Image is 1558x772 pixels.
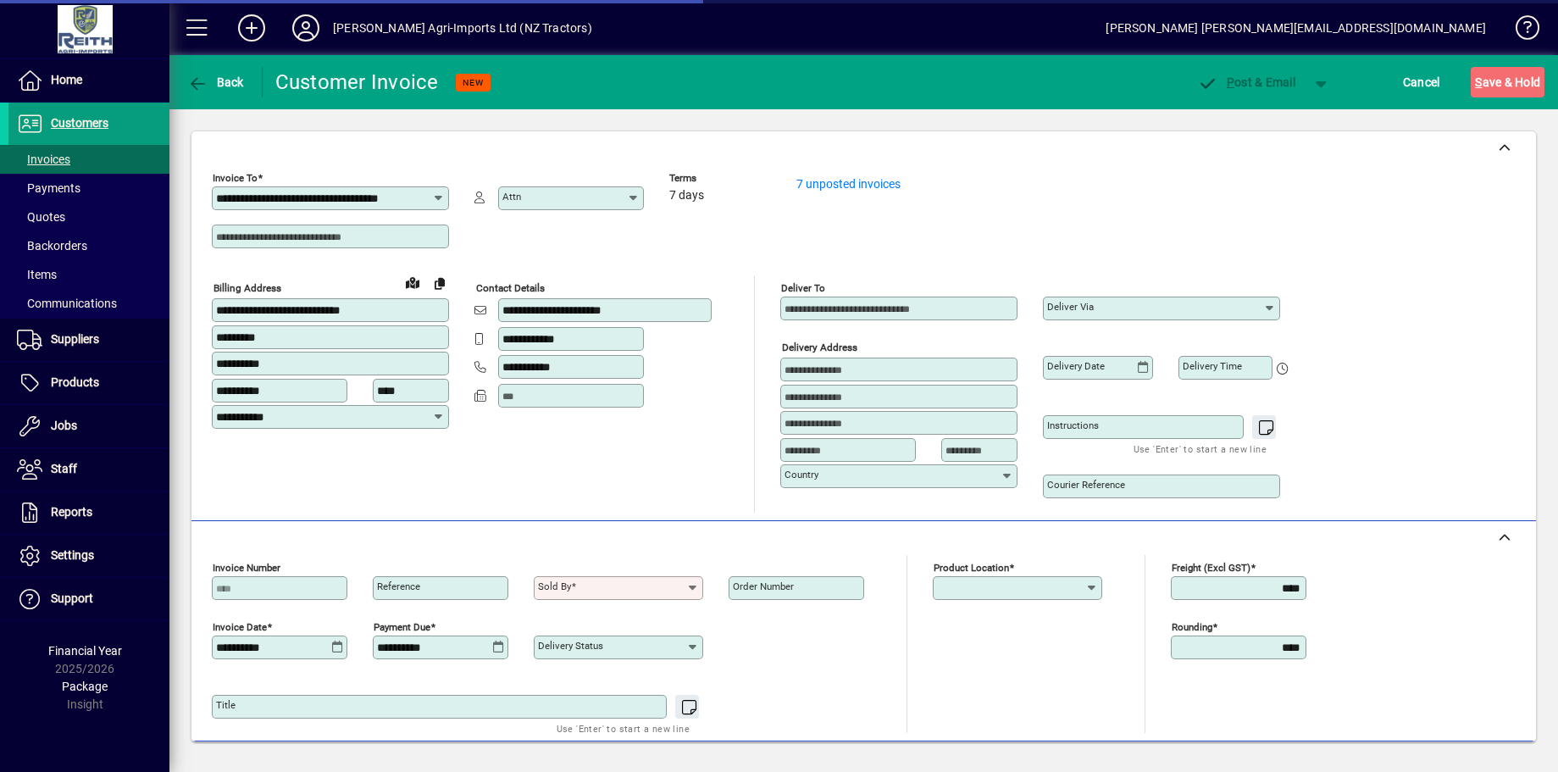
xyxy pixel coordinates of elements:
[1503,3,1537,58] a: Knowledge Base
[502,191,521,203] mat-label: Attn
[169,67,263,97] app-page-header-button: Back
[8,145,169,174] a: Invoices
[669,189,704,203] span: 7 days
[62,680,108,693] span: Package
[934,562,1009,574] mat-label: Product location
[51,462,77,475] span: Staff
[557,719,690,738] mat-hint: Use 'Enter' to start a new line
[51,73,82,86] span: Home
[51,116,108,130] span: Customers
[1189,67,1304,97] button: Post & Email
[1475,69,1540,96] span: ave & Hold
[538,640,603,652] mat-label: Delivery status
[17,181,80,195] span: Payments
[781,282,825,294] mat-label: Deliver To
[225,13,279,43] button: Add
[1172,621,1212,633] mat-label: Rounding
[51,505,92,519] span: Reports
[669,173,771,184] span: Terms
[1134,439,1267,458] mat-hint: Use 'Enter' to start a new line
[1172,562,1250,574] mat-label: Freight (excl GST)
[785,469,818,480] mat-label: Country
[463,77,484,88] span: NEW
[374,621,430,633] mat-label: Payment due
[1403,69,1440,96] span: Cancel
[8,289,169,318] a: Communications
[51,548,94,562] span: Settings
[1475,75,1482,89] span: S
[17,268,57,281] span: Items
[183,67,248,97] button: Back
[8,231,169,260] a: Backorders
[8,59,169,102] a: Home
[1047,479,1125,491] mat-label: Courier Reference
[17,153,70,166] span: Invoices
[51,332,99,346] span: Suppliers
[8,448,169,491] a: Staff
[1106,14,1486,42] div: [PERSON_NAME] [PERSON_NAME][EMAIL_ADDRESS][DOMAIN_NAME]
[8,319,169,361] a: Suppliers
[213,562,280,574] mat-label: Invoice number
[216,699,236,711] mat-label: Title
[1399,67,1444,97] button: Cancel
[8,260,169,289] a: Items
[538,580,571,592] mat-label: Sold by
[275,69,439,96] div: Customer Invoice
[8,362,169,404] a: Products
[213,172,258,184] mat-label: Invoice To
[1047,419,1099,431] mat-label: Instructions
[8,174,169,203] a: Payments
[1183,360,1242,372] mat-label: Delivery time
[8,535,169,577] a: Settings
[8,203,169,231] a: Quotes
[399,269,426,296] a: View on map
[48,644,122,658] span: Financial Year
[796,177,901,191] a: 7 unposted invoices
[17,210,65,224] span: Quotes
[1197,75,1295,89] span: ost & Email
[8,492,169,534] a: Reports
[17,297,117,310] span: Communications
[17,239,87,253] span: Backorders
[51,419,77,432] span: Jobs
[1047,301,1094,313] mat-label: Deliver via
[8,578,169,620] a: Support
[51,375,99,389] span: Products
[51,591,93,605] span: Support
[733,580,794,592] mat-label: Order number
[377,580,420,592] mat-label: Reference
[1471,67,1544,97] button: Save & Hold
[187,75,244,89] span: Back
[1047,360,1105,372] mat-label: Delivery date
[1227,75,1234,89] span: P
[426,269,453,297] button: Copy to Delivery address
[8,405,169,447] a: Jobs
[213,621,267,633] mat-label: Invoice date
[333,14,592,42] div: [PERSON_NAME] Agri-Imports Ltd (NZ Tractors)
[279,13,333,43] button: Profile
